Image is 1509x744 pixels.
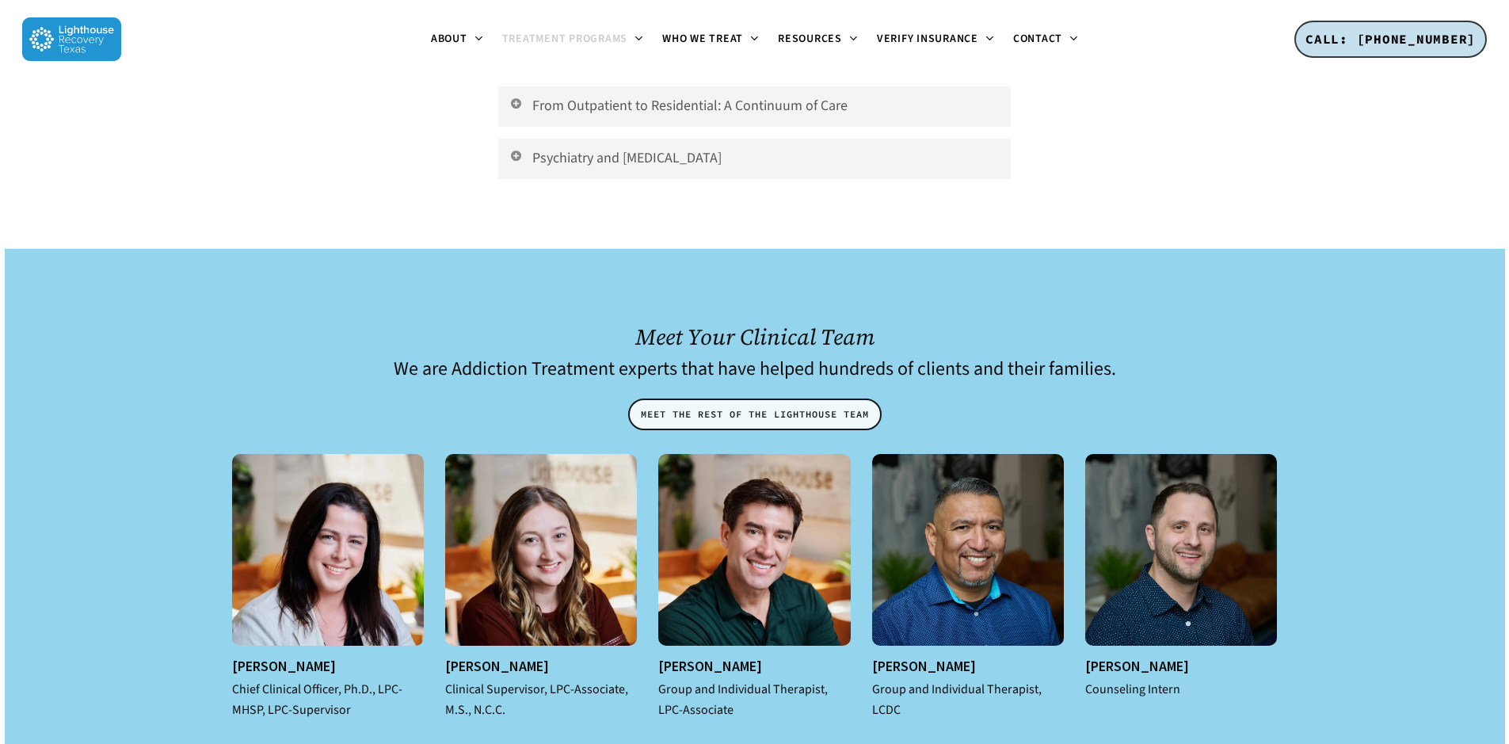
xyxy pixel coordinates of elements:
[1085,658,1277,674] h5: [PERSON_NAME]
[431,31,467,47] span: About
[1004,33,1088,46] a: Contact
[628,399,882,430] a: MEET THE REST OF THE LIGHTHOUSE TEAM
[232,324,1277,349] h2: Meet Your Clinical Team
[653,33,768,46] a: Who We Treat
[641,406,869,422] span: MEET THE REST OF THE LIGHTHOUSE TEAM
[778,31,842,47] span: Resources
[232,658,424,674] h5: [PERSON_NAME]
[768,33,867,46] a: Resources
[498,86,1010,127] a: From Outpatient to Residential: A Continuum of Care
[1013,31,1062,47] span: Contact
[872,658,1064,674] h5: [PERSON_NAME]
[493,33,654,46] a: Treatment Programs
[1305,31,1476,47] span: CALL: [PHONE_NUMBER]
[658,658,850,674] h5: [PERSON_NAME]
[1085,681,1180,698] i: Counseling Intern
[1294,21,1487,59] a: CALL: [PHONE_NUMBER]
[22,17,121,61] img: Lighthouse Recovery Texas
[872,681,1042,719] i: Group and Individual Therapist, LCDC
[421,33,493,46] a: About
[658,681,828,719] i: Group and Individual Therapist, LPC-Associate
[498,139,1010,179] a: Psychiatry and [MEDICAL_DATA]
[877,31,978,47] span: Verify Insurance
[502,31,628,47] span: Treatment Programs
[445,658,637,674] h5: [PERSON_NAME]
[445,681,628,719] i: Clinical Supervisor, LPC-Associate, M.S., N.C.C.
[662,31,743,47] span: Who We Treat
[232,681,402,719] i: Chief Clinical Officer, Ph.D., LPC-MHSP, LPC-Supervisor
[867,33,1004,46] a: Verify Insurance
[232,359,1277,380] h4: We are Addiction Treatment experts that have helped hundreds of clients and their families.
